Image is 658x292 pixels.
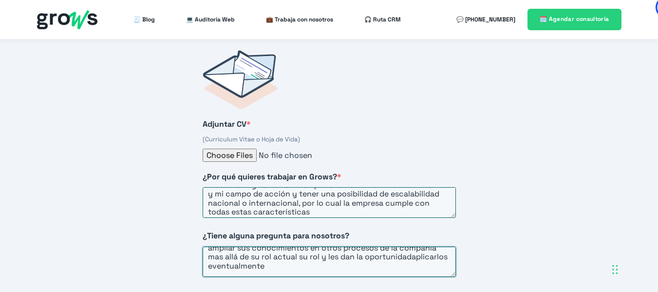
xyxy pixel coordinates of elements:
[203,135,456,144] div: (Curriculum Vitae o Hoja de Vida)
[203,50,278,109] img: Postulaciones Grows
[203,172,337,182] span: ¿Por qué quieres trabajar en Grows?
[609,245,658,292] div: Widget de chat
[540,15,609,23] span: 🗓️ Agendar consultoría
[133,10,155,29] a: 🧾 Blog
[527,9,621,30] a: 🗓️ Agendar consultoría
[203,119,246,129] span: Adjuntar CV
[37,10,97,29] img: grows - hubspot
[203,187,456,218] textarea: Quiero crecer como profesional en un ambiente donde pueda colaborar y aprender de los mejores pro...
[364,10,401,29] a: 🎧 Ruta CRM
[612,255,618,284] div: Arrastrar
[203,247,456,277] textarea: Me gustaria saber si les dan a sus empleados la posibilidad de ampliar sus conocimientos en otros...
[609,245,658,292] iframe: Chat Widget
[186,10,235,29] a: 💻 Auditoría Web
[266,10,333,29] a: 💼 Trabaja con nosotros
[456,10,515,29] a: 💬 [PHONE_NUMBER]
[203,231,349,241] span: ¿Tiene alguna pregunta para nosotros?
